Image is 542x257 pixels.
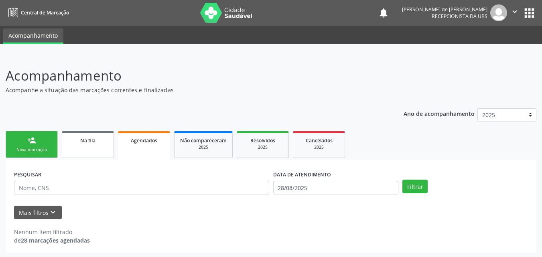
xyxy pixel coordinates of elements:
a: Acompanhamento [3,28,63,44]
img: img [490,4,507,21]
p: Acompanhe a situação das marcações correntes e finalizadas [6,86,377,94]
div: de [14,236,90,245]
button: Filtrar [402,180,428,193]
div: 2025 [180,144,227,150]
button:  [507,4,522,21]
div: Nova marcação [12,147,52,153]
span: Não compareceram [180,137,227,144]
button: apps [522,6,536,20]
p: Ano de acompanhamento [404,108,475,118]
div: 2025 [299,144,339,150]
span: Recepcionista da UBS [432,13,487,20]
input: Nome, CNS [14,181,269,194]
button: Mais filtroskeyboard_arrow_down [14,206,62,220]
label: PESQUISAR [14,168,41,181]
strong: 28 marcações agendadas [21,237,90,244]
span: Cancelados [306,137,333,144]
span: Na fila [80,137,95,144]
i:  [510,7,519,16]
div: 2025 [243,144,283,150]
i: keyboard_arrow_down [49,208,57,217]
span: Central de Marcação [21,9,69,16]
div: [PERSON_NAME] de [PERSON_NAME] [402,6,487,13]
a: Central de Marcação [6,6,69,19]
button: notifications [378,7,389,18]
div: Nenhum item filtrado [14,228,90,236]
div: person_add [27,136,36,145]
label: DATA DE ATENDIMENTO [273,168,331,181]
p: Acompanhamento [6,66,377,86]
span: Resolvidos [250,137,275,144]
input: Selecione um intervalo [273,181,399,194]
span: Agendados [131,137,157,144]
